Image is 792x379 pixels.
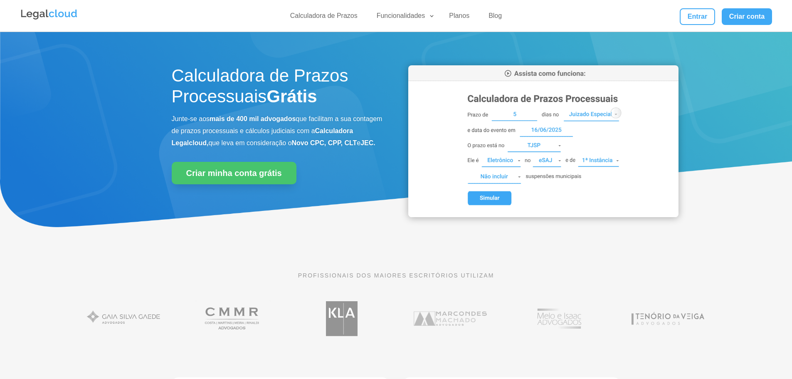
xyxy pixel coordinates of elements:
[266,87,317,106] strong: Grátis
[409,295,492,342] img: Marcondes Machado Advogados utilizam a Legalcloud
[360,139,375,146] b: JEC.
[285,12,363,24] a: Calculadora de Prazos
[210,115,296,122] b: mais de 400 mil advogados
[172,113,384,149] p: Junte-se aos que facilitam a sua contagem de prazos processuais e cálculos judiciais com a que le...
[82,295,165,342] img: Gaia Silva Gaede Advogados Associados
[172,162,296,184] a: Criar minha conta grátis
[20,8,78,21] img: Legalcloud Logo
[444,12,474,24] a: Planos
[408,65,679,217] img: Calculadora de Prazos Processuais da Legalcloud
[626,295,709,342] img: Tenório da Veiga Advogados
[191,295,274,342] img: Costa Martins Meira Rinaldi Advogados
[680,8,715,25] a: Entrar
[722,8,772,25] a: Criar conta
[300,295,383,342] img: Koury Lopes Advogados
[518,295,601,342] img: Profissionais do escritório Melo e Isaac Advogados utilizam a Legalcloud
[172,271,621,280] p: PROFISSIONAIS DOS MAIORES ESCRITÓRIOS UTILIZAM
[372,12,435,24] a: Funcionalidades
[172,127,353,146] b: Calculadora Legalcloud,
[172,65,384,111] h1: Calculadora de Prazos Processuais
[20,15,78,22] a: Logo da Legalcloud
[292,139,357,146] b: Novo CPC, CPP, CLT
[484,12,507,24] a: Blog
[408,211,679,218] a: Calculadora de Prazos Processuais da Legalcloud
